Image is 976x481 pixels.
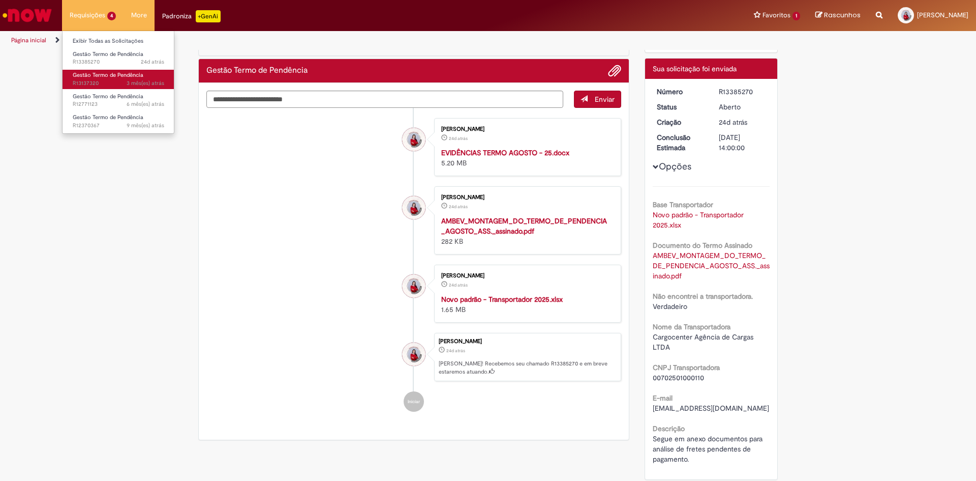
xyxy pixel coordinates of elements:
div: Bianca Eskenazi [402,196,425,219]
div: Padroniza [162,10,221,22]
p: +GenAi [196,10,221,22]
p: [PERSON_NAME]! Recebemos seu chamado R13385270 e em breve estaremos atuando. [439,360,616,376]
span: Verdadeiro [653,302,687,311]
a: Novo padrão - Transportador 2025.xlsx [441,295,563,304]
div: 1.65 MB [441,294,611,315]
span: More [131,10,147,20]
dt: Conclusão Estimada [649,132,712,153]
span: [EMAIL_ADDRESS][DOMAIN_NAME] [653,404,769,413]
span: 3 mês(es) atrás [127,79,164,87]
span: Favoritos [762,10,790,20]
a: Aberto R13137320 : Gestão Termo de Pendência [63,70,174,89]
img: ServiceNow [1,5,53,25]
span: 24d atrás [449,282,468,288]
span: 24d atrás [449,204,468,210]
span: 9 mês(es) atrás [127,122,164,129]
a: Download de AMBEV_MONTAGEM_DO_TERMO_DE_PENDENCIA_AGOSTO_ASS._assinado.pdf [653,251,770,280]
h2: Gestão Termo de Pendência Histórico de tíquete [206,66,308,75]
div: [PERSON_NAME] [441,273,611,279]
span: Enviar [595,95,615,104]
span: 6 mês(es) atrás [127,100,164,108]
span: Segue em anexo documentos para análise de fretes pendentes de pagamento. [653,434,765,464]
a: AMBEV_MONTAGEM_DO_TERMO_DE_PENDENCIA_AGOSTO_ASS._assinado.pdf [441,216,607,236]
div: Bianca Eskenazi [402,128,425,151]
b: E-mail [653,393,673,403]
span: 1 [792,12,800,20]
div: [PERSON_NAME] [441,126,611,132]
time: 08/08/2025 17:15:45 [449,135,468,142]
b: Descrição [653,424,685,433]
span: 24d atrás [446,348,465,354]
textarea: Digite sua mensagem aqui... [206,91,563,108]
button: Enviar [574,91,621,108]
div: 08/08/2025 17:17:40 [719,117,766,127]
span: 4 [107,12,116,20]
span: Gestão Termo de Pendência [73,114,143,121]
a: Aberto R13385270 : Gestão Termo de Pendência [63,49,174,68]
span: Gestão Termo de Pendência [73,71,143,79]
ul: Trilhas de página [8,31,643,50]
a: Aberto R12771123 : Gestão Termo de Pendência [63,91,174,110]
span: R13137320 [73,79,164,88]
a: Página inicial [11,36,46,44]
div: R13385270 [719,87,766,97]
time: 08/08/2025 17:17:40 [446,348,465,354]
div: [PERSON_NAME] [441,194,611,201]
a: EVIDÊNCIAS TERMO AGOSTO - 25.docx [441,148,569,157]
dt: Criação [649,117,712,127]
span: 00702501000110 [653,373,704,382]
span: Requisições [70,10,105,20]
dt: Número [649,87,712,97]
div: Bianca Eskenazi [402,274,425,298]
a: Aberto R12370367 : Gestão Termo de Pendência [63,112,174,131]
time: 07/03/2025 21:38:57 [127,100,164,108]
ul: Histórico de tíquete [206,108,621,422]
time: 08/06/2025 18:39:55 [127,79,164,87]
b: Base Transportador [653,200,713,209]
span: 24d atrás [719,118,747,127]
div: [DATE] 14:00:00 [719,132,766,153]
span: R13385270 [73,58,164,66]
div: Bianca Eskenazi [402,343,425,366]
a: Download de Novo padrão - Transportador 2025.xlsx [653,210,746,230]
span: Gestão Termo de Pendência [73,50,143,58]
b: CNPJ Transportadora [653,363,720,372]
div: [PERSON_NAME] [439,338,616,345]
time: 08/08/2025 17:14:21 [449,204,468,210]
button: Adicionar anexos [608,64,621,77]
a: Exibir Todas as Solicitações [63,36,174,47]
b: Não encontrei a transportadora. [653,292,753,301]
div: 5.20 MB [441,148,611,168]
ul: Requisições [62,31,174,134]
li: Bianca Eskenazi [206,333,621,382]
b: Nome da Transportadora [653,322,730,331]
div: Aberto [719,102,766,112]
span: 24d atrás [141,58,164,66]
div: 282 KB [441,216,611,246]
span: R12370367 [73,122,164,130]
span: Rascunhos [824,10,861,20]
b: Documento do Termo Assinado [653,241,752,250]
span: Sua solicitação foi enviada [653,64,737,73]
a: Rascunhos [815,11,861,20]
span: [PERSON_NAME] [917,11,968,19]
span: Cargocenter Agência de Cargas LTDA [653,332,755,352]
span: Gestão Termo de Pendência [73,93,143,100]
time: 06/12/2024 16:11:43 [127,122,164,129]
time: 08/08/2025 17:17:40 [719,118,747,127]
span: 24d atrás [449,135,468,142]
dt: Status [649,102,712,112]
span: R12771123 [73,100,164,108]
